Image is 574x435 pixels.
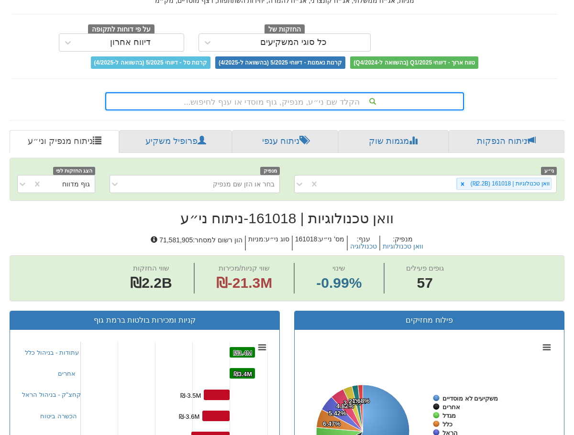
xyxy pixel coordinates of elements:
[17,316,272,325] h3: קניות ומכירות בולטות ברמת גוף
[352,397,370,404] tspan: 1.68%
[383,243,423,250] button: וואן טכנולוגיות
[260,167,280,175] span: מנפיק
[302,316,557,325] h3: פילוח מחזיקים
[442,403,460,411] tspan: אחרים
[442,421,453,428] tspan: כלל
[110,38,151,47] div: דיווח אחרון
[350,56,478,69] span: טווח ארוך - דיווחי Q1/2025 (בהשוואה ל-Q4/2024)
[148,236,245,250] h5: הון רשום למסחר : 71,581,905
[449,130,564,153] a: ניתוח הנפקות
[233,349,252,357] tspan: ₪3.4M
[292,236,347,250] h5: מס' ני״ע : 161018
[338,130,448,153] a: מגמות שוק
[10,210,564,226] h2: וואן טכנולוגיות | 161018 - ניתוח ני״ע
[130,275,172,291] span: ₪2.2B
[53,167,95,175] span: הצג החזקות לפי
[350,243,377,250] button: טכנולוגיה
[219,264,270,272] span: שווי קניות/מכירות
[406,264,444,272] span: גופים פעילים
[323,420,341,427] tspan: 6.47%
[91,56,210,69] span: קרנות סל - דיווחי 5/2025 (בהשוואה ל-4/2025)
[260,38,327,47] div: כל סוגי המשקיעים
[379,236,426,250] h5: מנפיק :
[232,130,338,153] a: ניתוח ענפי
[25,349,79,356] a: עתודות - בניהול כלל
[179,413,199,420] tspan: ₪-3.6M
[343,399,361,406] tspan: 3.15%
[245,236,292,250] h5: סוג ני״ע : מניות
[40,413,77,420] a: הכשרה ביטוח
[442,395,498,402] tspan: משקיעים לא מוסדיים
[88,24,155,35] span: על פי דוחות לתקופה
[349,398,366,405] tspan: 2.09%
[62,179,90,189] div: גוף מדווח
[265,24,305,35] span: החזקות של
[442,412,456,419] tspan: מגדל
[213,179,275,189] div: בחר או הזן שם מנפיק
[332,264,345,272] span: שינוי
[215,56,345,69] span: קרנות נאמנות - דיווחי 5/2025 (בהשוואה ל-4/2025)
[119,130,232,153] a: פרופיל משקיע
[216,275,272,291] span: ₪-21.3M
[133,264,169,272] span: שווי החזקות
[347,236,379,250] h5: ענף :
[233,370,252,378] tspan: ₪3.4M
[406,273,444,294] span: 57
[22,391,81,398] a: קחצ"ק - בניהול הראל
[468,178,551,189] div: וואן טכנולוגיות | 161018 (₪2.2B)
[316,273,362,294] span: -0.99%
[58,370,76,377] a: אחרים
[106,93,463,109] div: הקלד שם ני״ע, מנפיק, גוף מוסדי או ענף לחיפוש...
[10,130,119,153] a: ניתוח מנפיק וני״ע
[329,410,346,417] tspan: 5.42%
[180,392,201,399] tspan: ₪-3.5M
[336,402,354,410] tspan: 4.82%
[541,167,557,175] span: ני״ע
